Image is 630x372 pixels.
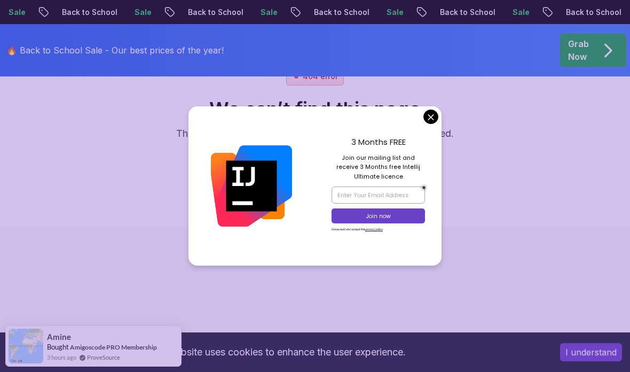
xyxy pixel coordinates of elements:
p: Back to School [394,7,467,18]
p: Sale [89,7,123,18]
p: Back to School [520,7,593,18]
p: Back to School [16,7,89,18]
p: Sale [341,7,375,18]
p: 404 error [303,71,338,82]
p: Back to School [268,7,341,18]
span: 3 hours ago [47,353,76,362]
p: Sale [593,7,627,18]
p: Sale [215,7,249,18]
p: Sale [467,7,501,18]
a: Amigoscode PRO Membership [70,343,157,352]
p: Grab Now [568,37,589,63]
div: This website uses cookies to enhance the user experience. [8,340,544,364]
h2: We can’t find this page [176,98,454,120]
img: provesource social proof notification image [9,329,43,363]
span: Amine [47,332,71,342]
p: Back to School [142,7,215,18]
button: Accept cookies [560,343,622,361]
span: Bought [47,343,69,351]
p: The page you are looking for doesn't exist or has been moved. [176,126,454,141]
p: 🔥 Back to School Sale - Our best prices of the year! [6,44,224,57]
a: ProveSource [87,353,120,362]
